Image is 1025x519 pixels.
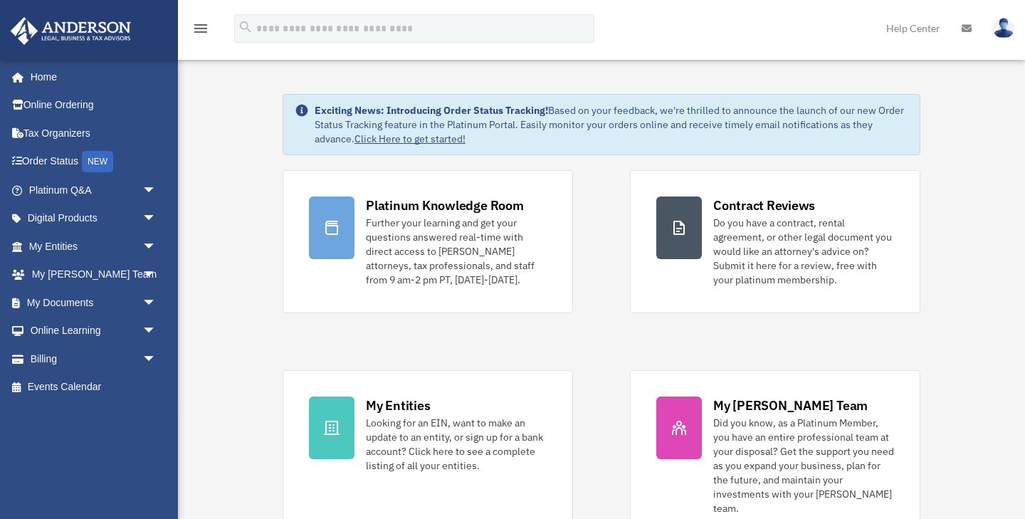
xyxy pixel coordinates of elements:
div: My [PERSON_NAME] Team [713,397,868,414]
a: My Documentsarrow_drop_down [10,288,178,317]
span: arrow_drop_down [142,317,171,346]
div: Further your learning and get your questions answered real-time with direct access to [PERSON_NAM... [366,216,547,287]
span: arrow_drop_down [142,288,171,318]
a: Click Here to get started! [354,132,466,145]
a: Events Calendar [10,373,178,402]
img: User Pic [993,18,1014,38]
a: Tax Organizers [10,119,178,147]
div: Do you have a contract, rental agreement, or other legal document you would like an attorney's ad... [713,216,894,287]
a: Platinum Q&Aarrow_drop_down [10,176,178,204]
div: Contract Reviews [713,196,815,214]
a: Billingarrow_drop_down [10,345,178,373]
a: Home [10,63,171,91]
i: search [238,19,253,35]
a: Platinum Knowledge Room Further your learning and get your questions answered real-time with dire... [283,170,573,313]
a: My [PERSON_NAME] Teamarrow_drop_down [10,261,178,289]
a: Contract Reviews Do you have a contract, rental agreement, or other legal document you would like... [630,170,920,313]
a: menu [192,25,209,37]
div: My Entities [366,397,430,414]
div: NEW [82,151,113,172]
strong: Exciting News: Introducing Order Status Tracking! [315,104,548,117]
a: Online Learningarrow_drop_down [10,317,178,345]
img: Anderson Advisors Platinum Portal [6,17,135,45]
div: Platinum Knowledge Room [366,196,524,214]
a: My Entitiesarrow_drop_down [10,232,178,261]
span: arrow_drop_down [142,204,171,234]
div: Based on your feedback, we're thrilled to announce the launch of our new Order Status Tracking fe... [315,103,908,146]
i: menu [192,20,209,37]
span: arrow_drop_down [142,261,171,290]
div: Looking for an EIN, want to make an update to an entity, or sign up for a bank account? Click her... [366,416,547,473]
span: arrow_drop_down [142,345,171,374]
a: Digital Productsarrow_drop_down [10,204,178,233]
span: arrow_drop_down [142,232,171,261]
span: arrow_drop_down [142,176,171,205]
div: Did you know, as a Platinum Member, you have an entire professional team at your disposal? Get th... [713,416,894,515]
a: Order StatusNEW [10,147,178,177]
a: Online Ordering [10,91,178,120]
